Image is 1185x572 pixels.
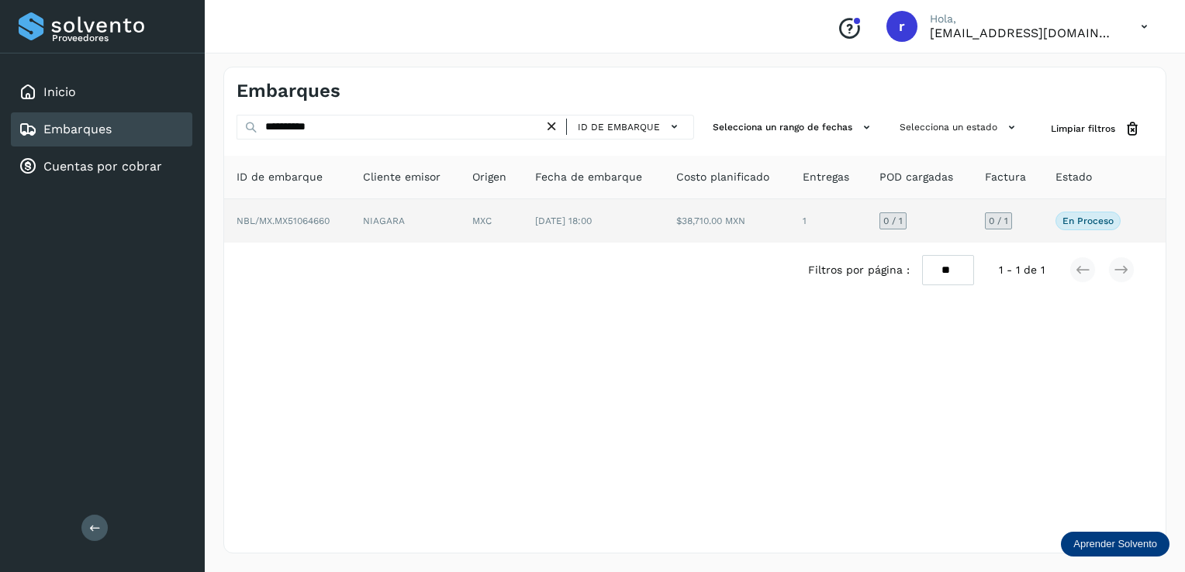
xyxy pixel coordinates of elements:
[363,169,440,185] span: Cliente emisor
[351,199,460,243] td: NIAGARA
[883,216,903,226] span: 0 / 1
[664,199,790,243] td: $38,710.00 MXN
[930,26,1116,40] p: romanreyes@tumsa.com.mx
[893,115,1026,140] button: Selecciona un estado
[1051,122,1115,136] span: Limpiar filtros
[237,215,330,226] span: NBL/MX.MX51064660
[535,169,642,185] span: Fecha de embarque
[237,80,340,102] h4: Embarques
[573,115,687,138] button: ID de embarque
[43,122,112,136] a: Embarques
[43,84,76,99] a: Inicio
[808,262,910,278] span: Filtros por página :
[879,169,953,185] span: POD cargadas
[11,75,192,109] div: Inicio
[1061,532,1169,556] div: Aprender Solvento
[43,159,162,174] a: Cuentas por cobrar
[1038,115,1153,143] button: Limpiar filtros
[999,262,1045,278] span: 1 - 1 de 1
[535,215,592,226] span: [DATE] 18:00
[707,115,881,140] button: Selecciona un rango de fechas
[790,199,866,243] td: 1
[11,112,192,146] div: Embarques
[472,169,506,185] span: Origen
[930,12,1116,26] p: Hola,
[11,150,192,184] div: Cuentas por cobrar
[52,33,186,43] p: Proveedores
[1062,215,1114,226] p: En proceso
[1055,169,1092,185] span: Estado
[578,120,660,134] span: ID de embarque
[803,169,849,185] span: Entregas
[1073,538,1157,550] p: Aprender Solvento
[460,199,523,243] td: MXC
[676,169,769,185] span: Costo planificado
[985,169,1026,185] span: Factura
[237,169,323,185] span: ID de embarque
[989,216,1008,226] span: 0 / 1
